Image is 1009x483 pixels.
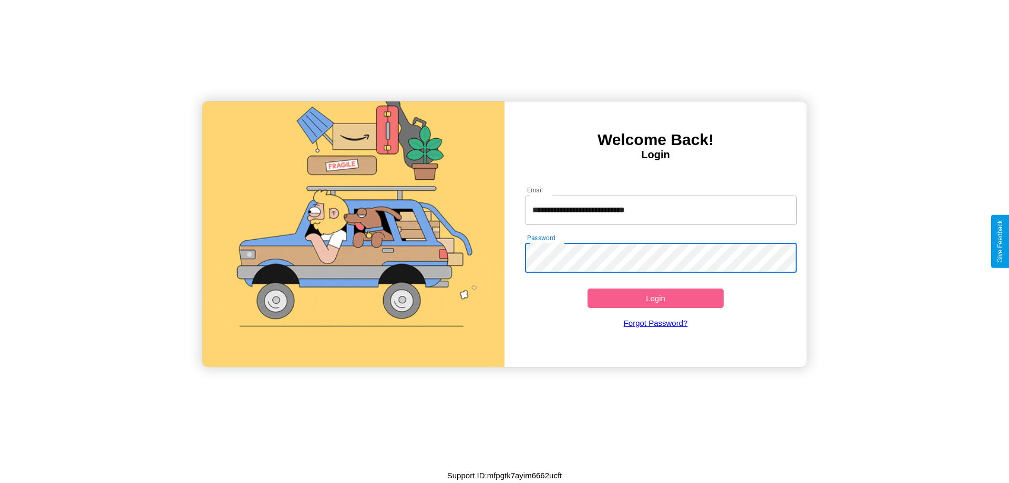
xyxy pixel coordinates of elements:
[520,308,792,338] a: Forgot Password?
[504,131,807,149] h3: Welcome Back!
[527,186,543,194] label: Email
[202,101,504,367] img: gif
[996,220,1004,263] div: Give Feedback
[527,233,555,242] label: Password
[504,149,807,161] h4: Login
[588,289,724,308] button: Login
[447,468,562,482] p: Support ID: mfpgtk7ayim6662ucft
